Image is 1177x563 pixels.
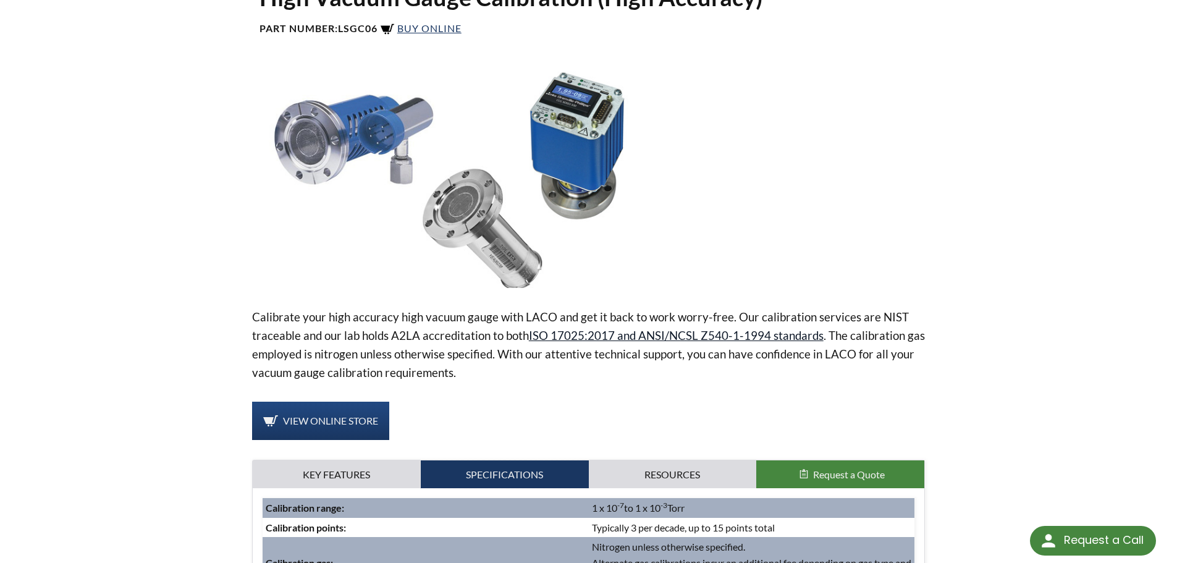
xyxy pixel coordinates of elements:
[756,460,924,489] button: Request a Quote
[813,468,885,480] span: Request a Quote
[589,518,915,538] td: Typically 3 per decade, up to 15 points total
[253,460,421,489] a: Key Features
[266,522,346,533] strong: Calibration points:
[252,67,646,288] img: High Vacuum Gauges
[283,415,378,426] span: View Online Store
[259,22,918,37] h4: Part Number:
[397,22,462,34] span: Buy Online
[380,22,462,34] a: Buy Online
[589,498,915,518] td: 1 x 10 to 1 x 10 Torr
[252,402,389,440] a: View Online Store
[529,328,824,342] a: ISO 17025:2017 and ANSI/NCSL Z540-1-1994 standards
[617,501,624,510] sup: -7
[589,460,757,489] a: Resources
[252,308,926,382] p: Calibrate your high accuracy high vacuum gauge with LACO and get it back to work worry-free. Our ...
[421,460,589,489] a: Specifications
[1030,526,1156,556] div: Request a Call
[1064,526,1144,554] div: Request a Call
[660,501,667,510] sup: -3
[338,22,378,34] b: LSGC06
[266,502,344,514] strong: Calibration range:
[1039,531,1058,551] img: round button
